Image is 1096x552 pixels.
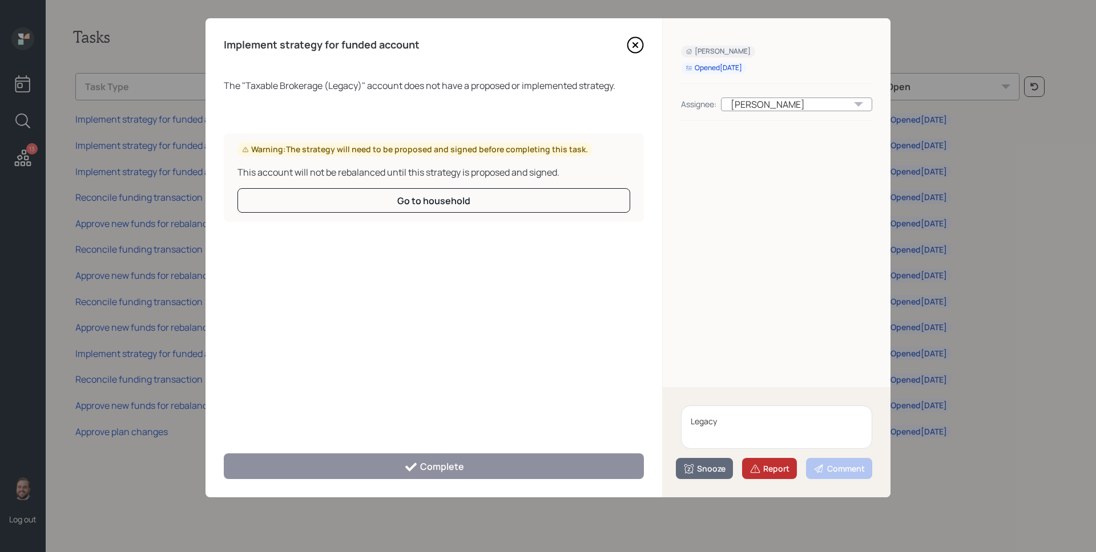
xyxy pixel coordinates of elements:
[683,463,726,474] div: Snooze
[686,47,751,56] div: [PERSON_NAME]
[750,463,789,474] div: Report
[721,98,872,111] div: [PERSON_NAME]
[404,460,464,474] div: Complete
[224,39,420,51] h4: Implement strategy for funded account
[813,463,865,474] div: Comment
[237,165,630,179] div: This account will not be rebalanced until this strategy is proposed and signed.
[686,63,742,73] div: Opened [DATE]
[397,194,470,207] div: Go to household
[242,144,588,155] div: Warning: The strategy will need to be proposed and signed before completing this task.
[681,405,872,449] textarea: Legacy
[681,98,716,110] div: Assignee:
[237,188,630,213] button: Go to household
[742,458,797,479] button: Report
[224,453,644,479] button: Complete
[224,79,644,92] div: The " Taxable Brokerage (Legacy) " account does not have a proposed or implemented strategy.
[806,458,872,479] button: Comment
[676,458,733,479] button: Snooze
